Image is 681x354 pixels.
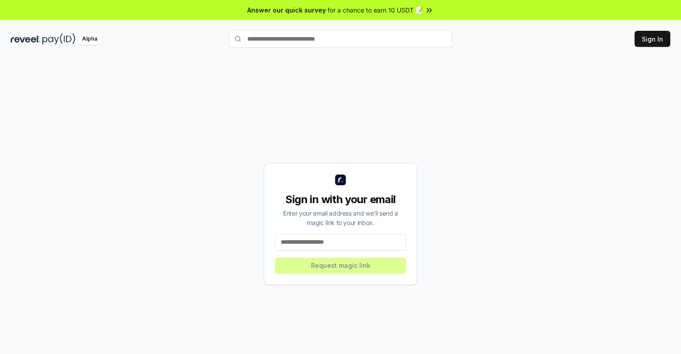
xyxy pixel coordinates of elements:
[635,31,670,47] button: Sign In
[335,175,346,185] img: logo_small
[247,5,326,15] span: Answer our quick survey
[275,208,406,227] div: Enter your email address and we’ll send a magic link to your inbox.
[42,33,75,45] img: pay_id
[11,33,41,45] img: reveel_dark
[328,5,423,15] span: for a chance to earn 10 USDT 📝
[77,33,102,45] div: Alpha
[275,192,406,207] div: Sign in with your email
